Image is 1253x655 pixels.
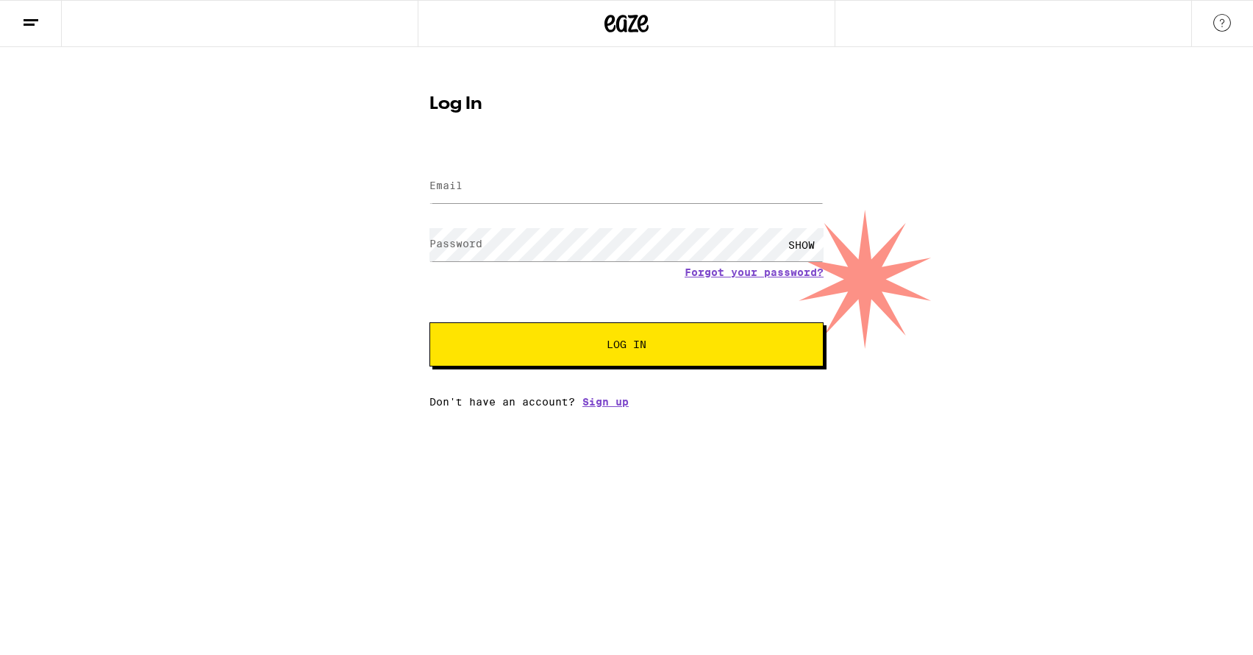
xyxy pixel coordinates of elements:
[429,170,824,203] input: Email
[582,396,629,408] a: Sign up
[429,238,482,249] label: Password
[429,180,463,191] label: Email
[607,339,646,350] span: Log In
[779,228,824,261] div: SHOW
[685,266,824,278] a: Forgot your password?
[429,322,824,367] button: Log In
[429,96,824,113] h1: Log In
[429,396,824,408] div: Don't have an account?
